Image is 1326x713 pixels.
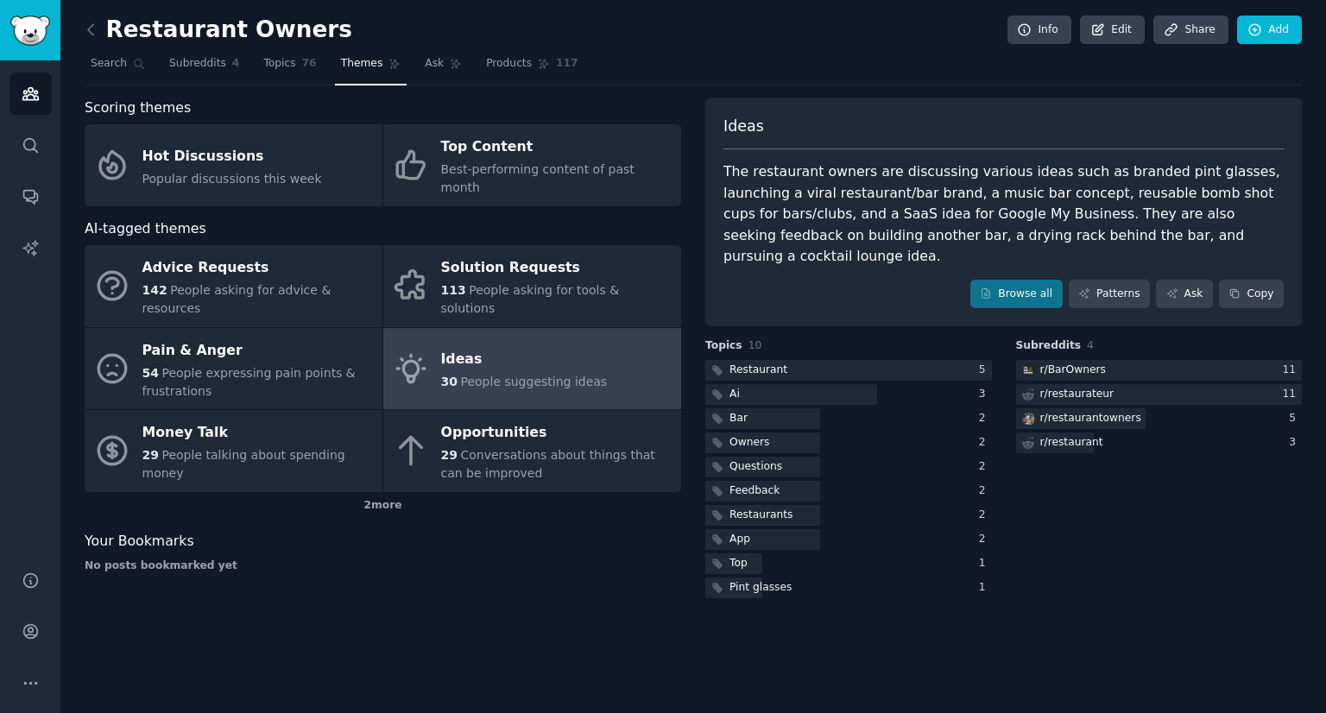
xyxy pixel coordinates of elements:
[979,532,992,547] div: 2
[1080,16,1145,45] a: Edit
[1022,413,1034,425] img: restaurantowners
[142,420,374,447] div: Money Talk
[729,387,740,402] div: Ai
[705,338,742,354] span: Topics
[169,56,226,72] span: Subreddits
[142,172,322,186] span: Popular discussions this week
[979,387,992,402] div: 3
[705,553,992,575] a: Top1
[705,577,992,599] a: Pint glasses1
[1289,435,1302,451] div: 3
[723,161,1284,268] div: The restaurant owners are discussing various ideas such as branded pint glasses, launching a vira...
[85,558,681,574] div: No posts bookmarked yet
[1237,16,1302,45] a: Add
[1153,16,1228,45] a: Share
[729,532,750,547] div: App
[705,432,992,454] a: Owners2
[335,50,407,85] a: Themes
[85,492,681,520] div: 2 more
[85,16,352,44] h2: Restaurant Owners
[142,255,374,282] div: Advice Requests
[705,529,992,551] a: App2
[705,384,992,406] a: Ai3
[1040,363,1107,378] div: r/ BarOwners
[163,50,245,85] a: Subreddits4
[441,448,458,462] span: 29
[1016,384,1303,406] a: r/restaurateur11
[979,508,992,523] div: 2
[979,411,992,426] div: 2
[1040,435,1103,451] div: r/ restaurant
[748,339,762,351] span: 10
[302,56,317,72] span: 76
[1289,411,1302,426] div: 5
[460,375,607,388] span: People suggesting ideas
[85,531,194,552] span: Your Bookmarks
[1156,280,1213,309] a: Ask
[341,56,383,72] span: Themes
[383,328,681,410] a: Ideas30People suggesting ideas
[441,283,620,315] span: People asking for tools & solutions
[383,124,681,206] a: Top ContentBest-performing content of past month
[1016,360,1303,382] a: BarOwnersr/BarOwners11
[729,508,792,523] div: Restaurants
[723,116,764,137] span: Ideas
[91,56,127,72] span: Search
[257,50,322,85] a: Topics76
[383,410,681,492] a: Opportunities29Conversations about things that can be improved
[979,483,992,499] div: 2
[419,50,468,85] a: Ask
[1016,408,1303,430] a: restaurantownersr/restaurantowners5
[142,366,356,398] span: People expressing pain points & frustrations
[441,448,655,480] span: Conversations about things that can be improved
[1087,339,1094,351] span: 4
[441,134,672,161] div: Top Content
[441,283,466,297] span: 113
[705,360,992,382] a: Restaurant5
[441,420,672,447] div: Opportunities
[85,245,382,327] a: Advice Requests142People asking for advice & resources
[1016,432,1303,454] a: r/restaurant3
[263,56,295,72] span: Topics
[85,50,151,85] a: Search
[441,375,458,388] span: 30
[1219,280,1284,309] button: Copy
[979,556,992,571] div: 1
[441,255,672,282] div: Solution Requests
[142,366,159,380] span: 54
[979,363,992,378] div: 5
[85,410,382,492] a: Money Talk29People talking about spending money
[729,411,748,426] div: Bar
[979,580,992,596] div: 1
[556,56,578,72] span: 117
[1022,364,1034,376] img: BarOwners
[1007,16,1071,45] a: Info
[85,98,191,119] span: Scoring themes
[1282,387,1302,402] div: 11
[729,556,748,571] div: Top
[705,505,992,527] a: Restaurants2
[705,408,992,430] a: Bar2
[979,435,992,451] div: 2
[979,459,992,475] div: 2
[142,142,322,170] div: Hot Discussions
[729,580,792,596] div: Pint glasses
[1069,280,1150,309] a: Patterns
[970,280,1063,309] a: Browse all
[383,245,681,327] a: Solution Requests113People asking for tools & solutions
[142,283,167,297] span: 142
[10,16,50,46] img: GummySearch logo
[441,346,608,374] div: Ideas
[232,56,240,72] span: 4
[142,337,374,364] div: Pain & Anger
[1040,387,1114,402] div: r/ restaurateur
[729,483,780,499] div: Feedback
[1016,338,1082,354] span: Subreddits
[729,459,782,475] div: Questions
[1040,411,1141,426] div: r/ restaurantowners
[705,457,992,478] a: Questions2
[480,50,584,85] a: Products117
[85,124,382,206] a: Hot DiscussionsPopular discussions this week
[85,328,382,410] a: Pain & Anger54People expressing pain points & frustrations
[729,435,769,451] div: Owners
